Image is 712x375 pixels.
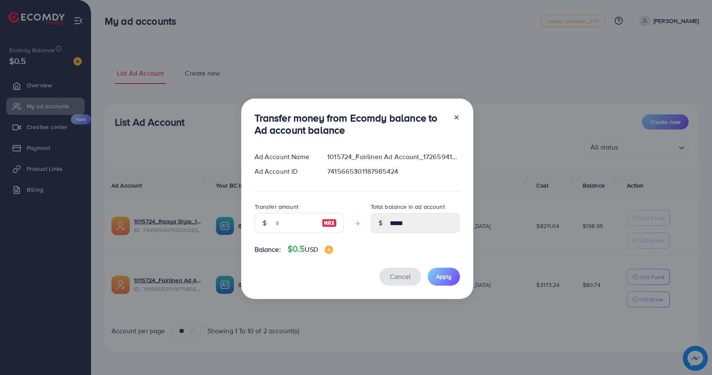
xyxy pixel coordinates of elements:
[428,268,460,286] button: Apply
[436,272,452,281] span: Apply
[248,152,321,162] div: Ad Account Name
[255,245,281,254] span: Balance:
[288,244,333,254] h4: $0.5
[321,152,466,162] div: 1015724_Fairlinen Ad Account_1726594131787
[390,272,411,281] span: Cancel
[305,245,318,254] span: USD
[255,203,298,211] label: Transfer amount
[325,246,333,254] img: image
[248,167,321,176] div: Ad Account ID
[322,218,337,228] img: image
[255,112,447,136] h3: Transfer money from Ecomdy balance to Ad account balance
[371,203,445,211] label: Total balance in ad account
[321,167,466,176] div: 7415665301187985424
[379,268,421,286] button: Cancel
